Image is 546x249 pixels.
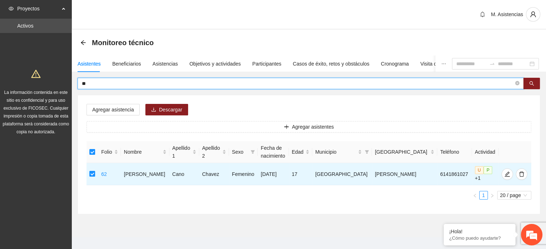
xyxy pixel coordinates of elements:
[315,148,356,156] span: Municipio
[529,81,534,87] span: search
[312,141,372,163] th: Municipio
[477,9,488,20] button: bell
[491,11,523,17] span: M. Asistencias
[172,144,191,160] span: Apellido 1
[92,106,134,114] span: Agregar asistencia
[365,150,369,154] span: filter
[484,166,492,174] span: P
[169,141,199,163] th: Apellido 1
[501,168,513,180] button: edit
[252,60,281,68] div: Participantes
[477,11,488,17] span: bell
[526,11,540,18] span: user
[121,141,169,163] th: Nombre
[516,168,527,180] button: delete
[441,61,446,66] span: ellipsis
[437,163,472,185] td: 6141861027
[420,60,487,68] div: Visita de campo y entregables
[101,148,113,156] span: Folio
[17,23,33,29] a: Activos
[289,141,313,163] th: Edad
[112,60,141,68] div: Beneficiarios
[502,171,513,177] span: edit
[92,37,154,48] span: Monitoreo técnico
[87,121,531,133] button: plusAgregar asistentes
[372,163,437,185] td: [PERSON_NAME]
[449,229,510,234] div: ¡Hola!
[151,107,156,113] span: download
[199,141,229,163] th: Apellido 2
[87,104,140,115] button: Agregar asistencia
[372,141,437,163] th: Colonia
[3,90,69,134] span: La información contenida en este sitio es confidencial y para uso exclusivo de FICOSEC. Cualquier...
[292,123,334,131] span: Agregar asistentes
[381,60,409,68] div: Cronograma
[31,69,41,78] span: warning
[435,56,452,72] button: ellipsis
[153,60,178,68] div: Asistencias
[475,166,484,174] span: U
[515,80,519,87] span: close-circle
[489,61,495,67] span: to
[232,148,248,156] span: Sexo
[473,193,477,198] span: left
[258,141,289,163] th: Fecha de nacimiento
[80,40,86,46] div: Back
[289,163,313,185] td: 17
[190,60,241,68] div: Objetivos y actividades
[9,6,14,11] span: eye
[42,83,99,155] span: Estamos en línea.
[500,191,528,199] span: 20 / page
[78,60,101,68] div: Asistentes
[471,191,479,200] button: left
[472,141,499,163] th: Actividad
[258,163,289,185] td: [DATE]
[480,191,487,199] a: 1
[292,148,304,156] span: Edad
[249,147,256,157] span: filter
[4,170,137,195] textarea: Escriba su mensaje y pulse “Intro”
[489,61,495,67] span: swap-right
[490,193,494,198] span: right
[515,81,519,85] span: close-circle
[284,124,289,130] span: plus
[497,191,531,200] div: Page Size
[488,191,496,200] button: right
[363,147,370,157] span: filter
[479,191,488,200] li: 1
[145,104,188,115] button: downloadDescargar
[124,148,161,156] span: Nombre
[523,78,540,89] button: search
[472,163,499,185] td: +1
[449,235,510,241] p: ¿Cómo puedo ayudarte?
[80,40,86,46] span: arrow-left
[516,171,527,177] span: delete
[437,141,472,163] th: Teléfono
[229,163,258,185] td: Femenino
[118,4,135,21] div: Minimizar ventana de chat en vivo
[251,150,255,154] span: filter
[37,37,121,46] div: Chatee con nosotros ahora
[121,163,169,185] td: [PERSON_NAME]
[526,7,540,21] button: user
[488,191,496,200] li: Next Page
[199,163,229,185] td: Chavez
[202,144,221,160] span: Apellido 2
[312,163,372,185] td: [GEOGRAPHIC_DATA]
[159,106,182,114] span: Descargar
[471,191,479,200] li: Previous Page
[17,1,60,16] span: Proyectos
[98,141,121,163] th: Folio
[101,171,107,177] a: 62
[293,60,369,68] div: Casos de éxito, retos y obstáculos
[169,163,199,185] td: Cano
[375,148,429,156] span: [GEOGRAPHIC_DATA]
